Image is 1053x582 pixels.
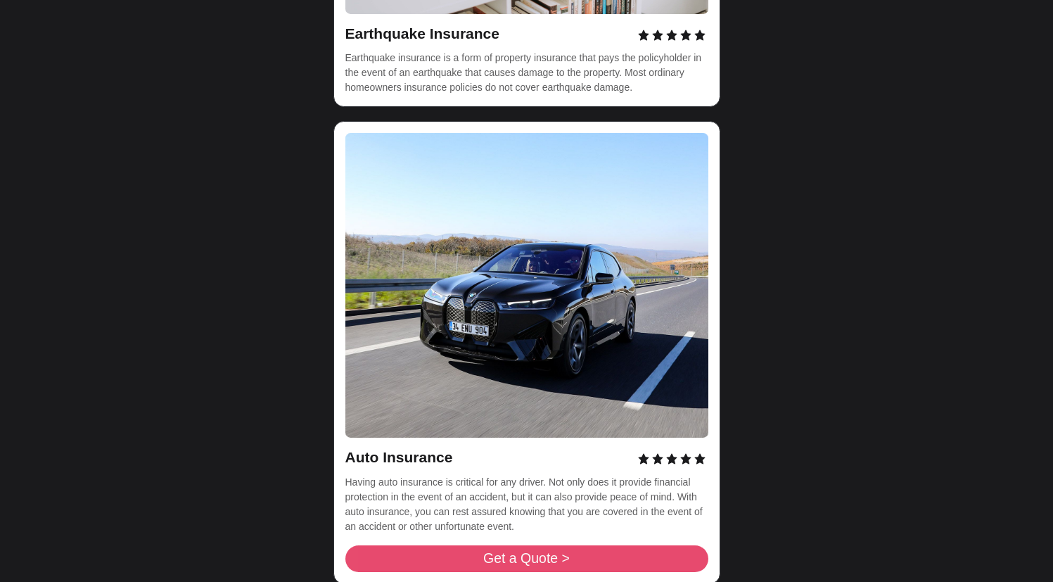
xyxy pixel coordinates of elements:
span: Get a Quote > [483,552,570,565]
a: Get a Quote > [345,545,708,572]
span: Having auto insurance is critical for any driver. Not only does it provide financial protection i... [345,476,706,532]
span: Earthquake Insurance [345,25,499,42]
span: Auto Insurance [345,449,453,465]
span: Earthquake insurance is a form of property insurance that pays the policyholder in the event of a... [345,52,705,93]
img: kullanilmis-otoda-takas-destegi-avantaji.jpg [345,133,708,438]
